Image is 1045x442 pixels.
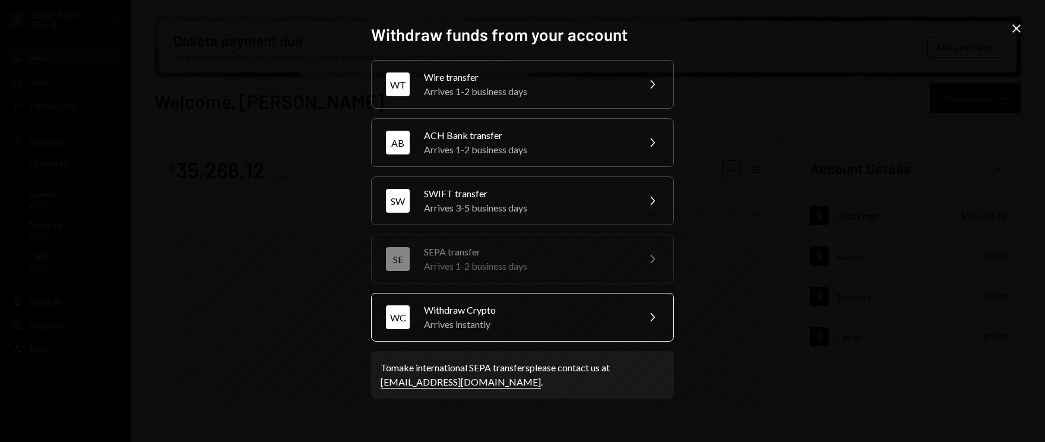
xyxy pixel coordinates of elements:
[424,143,631,157] div: Arrives 1-2 business days
[424,259,631,273] div: Arrives 1-2 business days
[371,60,674,109] button: WTWire transferArrives 1-2 business days
[424,84,631,99] div: Arrives 1-2 business days
[424,317,631,331] div: Arrives instantly
[381,361,664,389] div: To make international SEPA transfers please contact us at .
[371,293,674,342] button: WCWithdraw CryptoArrives instantly
[424,187,631,201] div: SWIFT transfer
[371,176,674,225] button: SWSWIFT transferArrives 3-5 business days
[371,23,674,46] h2: Withdraw funds from your account
[424,128,631,143] div: ACH Bank transfer
[386,247,410,271] div: SE
[381,376,541,389] a: [EMAIL_ADDRESS][DOMAIN_NAME]
[424,70,631,84] div: Wire transfer
[386,131,410,154] div: AB
[424,201,631,215] div: Arrives 3-5 business days
[386,305,410,329] div: WC
[424,303,631,317] div: Withdraw Crypto
[386,72,410,96] div: WT
[386,189,410,213] div: SW
[424,245,631,259] div: SEPA transfer
[371,235,674,283] button: SESEPA transferArrives 1-2 business days
[371,118,674,167] button: ABACH Bank transferArrives 1-2 business days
